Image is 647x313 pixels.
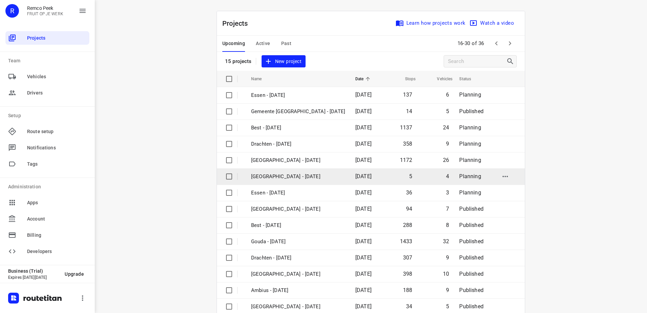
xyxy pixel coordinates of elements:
[355,75,373,83] span: Date
[5,4,19,18] div: R
[459,254,484,261] span: Published
[355,108,372,114] span: [DATE]
[27,161,87,168] span: Tags
[27,144,87,151] span: Notifications
[355,238,372,245] span: [DATE]
[5,86,89,100] div: Drivers
[443,157,449,163] span: 26
[459,222,484,228] span: Published
[251,140,345,148] p: Drachten - Wednesday
[251,270,345,278] p: Zwolle - Tuesday
[503,37,517,50] span: Next Page
[443,238,449,245] span: 32
[281,39,292,48] span: Past
[446,287,449,293] span: 9
[459,141,481,147] span: Planning
[446,303,449,310] span: 5
[251,91,345,99] p: Essen - Wednesday
[27,89,87,97] span: Drivers
[355,173,372,180] span: [DATE]
[459,75,480,83] span: Status
[459,271,484,277] span: Published
[5,141,89,154] div: Notifications
[355,91,372,98] span: [DATE]
[355,157,372,163] span: [DATE]
[251,75,271,83] span: Name
[27,199,87,206] span: Apps
[406,303,412,310] span: 34
[443,124,449,131] span: 24
[459,206,484,212] span: Published
[266,57,302,66] span: New project
[459,108,484,114] span: Published
[406,206,412,212] span: 94
[251,173,345,181] p: Antwerpen - Tuesday
[5,125,89,138] div: Route setup
[251,222,345,229] p: Best - Tuesday
[459,91,481,98] span: Planning
[506,57,516,65] div: Search
[5,31,89,45] div: Projects
[27,12,63,16] p: FRUIT OP JE WERK
[355,141,372,147] span: [DATE]
[27,35,87,42] span: Projects
[459,238,484,245] span: Published
[256,39,270,48] span: Active
[446,108,449,114] span: 5
[355,189,372,196] span: [DATE]
[459,173,481,180] span: Planning
[403,141,412,147] span: 358
[5,70,89,83] div: Vehicles
[455,36,487,51] span: 16-30 of 36
[400,124,412,131] span: 1137
[406,108,412,114] span: 14
[251,254,345,262] p: Drachten - Tuesday
[403,271,412,277] span: 398
[446,222,449,228] span: 8
[27,73,87,80] span: Vehicles
[5,212,89,226] div: Account
[446,173,449,180] span: 4
[459,157,481,163] span: Planning
[400,238,412,245] span: 1433
[459,124,481,131] span: Planning
[27,248,87,255] span: Developers
[428,75,452,83] span: Vehicles
[446,189,449,196] span: 3
[355,254,372,261] span: [DATE]
[355,287,372,293] span: [DATE]
[8,275,59,280] p: Expires [DATE][DATE]
[251,238,345,246] p: Gouda - Tuesday
[446,91,449,98] span: 6
[5,245,89,258] div: Developers
[443,271,449,277] span: 10
[5,228,89,242] div: Billing
[8,268,59,274] p: Business (Trial)
[27,232,87,239] span: Billing
[448,56,506,67] input: Search projects
[403,91,412,98] span: 137
[459,303,484,310] span: Published
[251,156,345,164] p: Zwolle - Wednesday
[403,222,412,228] span: 288
[446,141,449,147] span: 9
[400,157,412,163] span: 1172
[222,39,245,48] span: Upcoming
[403,254,412,261] span: 307
[251,205,345,213] p: Gemeente Rotterdam - Tuesday
[27,215,87,223] span: Account
[396,75,416,83] span: Stops
[8,183,89,190] p: Administration
[251,303,345,311] p: Gemeente Rotterdam - Monday
[27,5,63,11] p: Remco Peek
[251,124,345,132] p: Best - Wednesday
[459,189,481,196] span: Planning
[406,189,412,196] span: 36
[225,58,252,64] p: 15 projects
[355,303,372,310] span: [DATE]
[355,271,372,277] span: [DATE]
[8,57,89,64] p: Team
[251,108,345,116] p: Gemeente Rotterdam - Wednesday
[446,254,449,261] span: 9
[490,37,503,50] span: Previous Page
